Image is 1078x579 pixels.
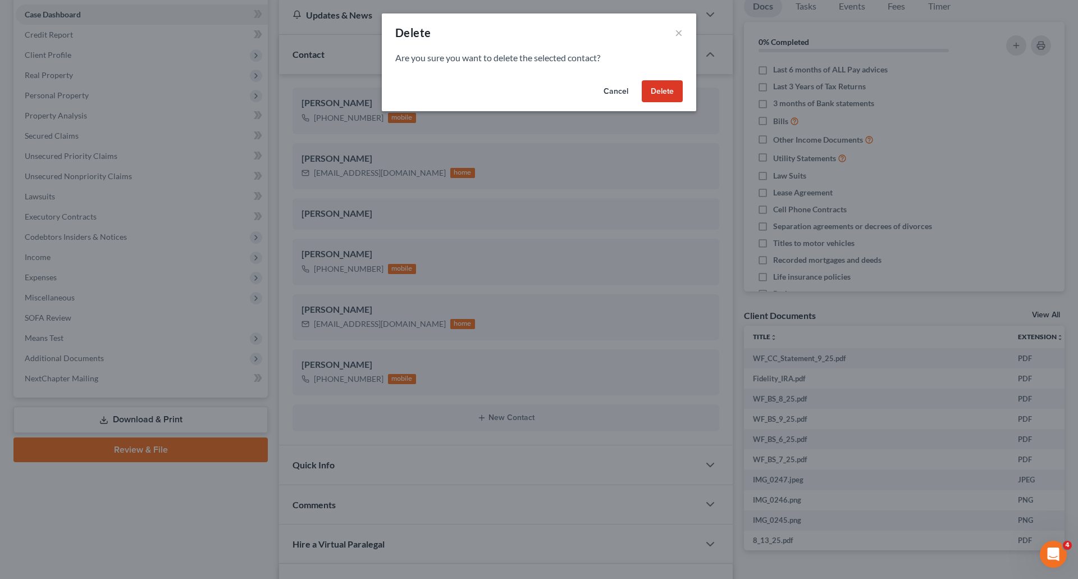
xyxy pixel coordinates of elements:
button: Delete [642,80,683,103]
iframe: Intercom live chat [1040,541,1067,568]
button: Cancel [595,80,637,103]
span: 4 [1063,541,1072,550]
div: Delete [395,25,431,40]
p: Are you sure you want to delete the selected contact? [395,52,683,65]
button: × [675,26,683,39]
